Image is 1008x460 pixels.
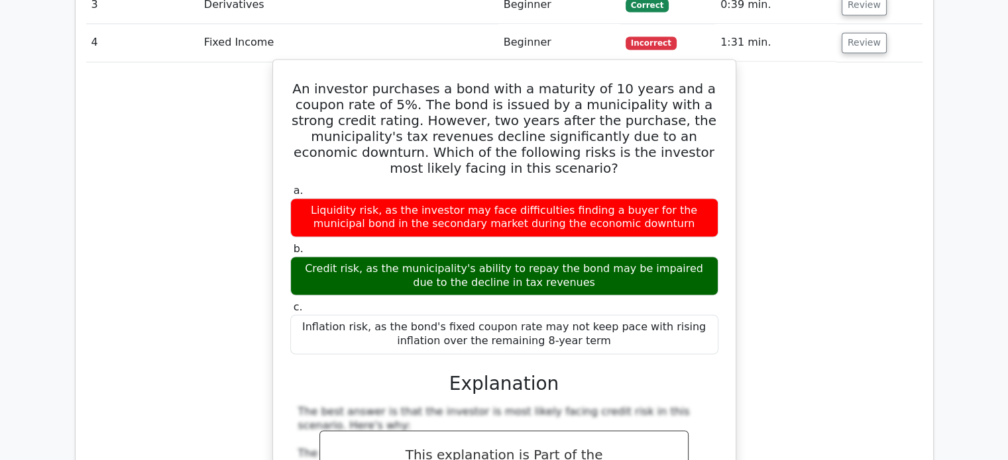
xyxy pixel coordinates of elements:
[294,242,304,255] span: b.
[842,32,887,53] button: Review
[290,314,718,354] div: Inflation risk, as the bond's fixed coupon rate may not keep pace with rising inflation over the ...
[294,184,304,197] span: a.
[86,24,199,62] td: 4
[298,373,710,395] h3: Explanation
[290,198,718,238] div: Liquidity risk, as the investor may face difficulties finding a buyer for the municipal bond in t...
[199,24,498,62] td: Fixed Income
[715,24,836,62] td: 1:31 min.
[289,81,720,176] h5: An investor purchases a bond with a maturity of 10 years and a coupon rate of 5%. The bond is iss...
[626,36,677,50] span: Incorrect
[498,24,620,62] td: Beginner
[294,300,303,313] span: c.
[290,256,718,296] div: Credit risk, as the municipality's ability to repay the bond may be impaired due to the decline i...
